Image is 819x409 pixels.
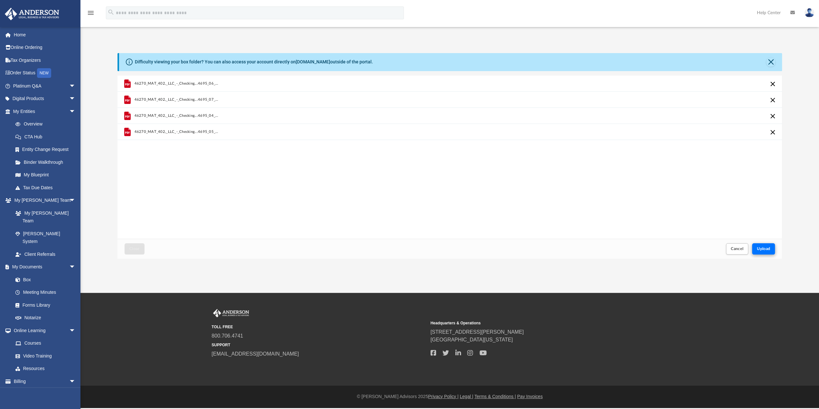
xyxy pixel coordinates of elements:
[69,324,82,337] span: arrow_drop_down
[752,243,775,255] button: Upload
[474,394,516,399] a: Terms & Conditions |
[5,28,85,41] a: Home
[726,243,749,255] button: Cancel
[80,393,819,400] div: © [PERSON_NAME] Advisors 2025
[117,76,782,239] div: grid
[9,143,85,156] a: Entity Change Request
[5,54,85,67] a: Tax Organizers
[9,169,82,181] a: My Blueprint
[212,351,299,357] a: [EMAIL_ADDRESS][DOMAIN_NAME]
[9,337,82,350] a: Courses
[5,105,85,118] a: My Entitiesarrow_drop_down
[9,118,85,131] a: Overview
[135,59,373,65] div: Difficulty viewing your box folder? You can also access your account directly on outside of the p...
[87,12,95,17] a: menu
[769,96,777,104] button: Cancel this upload
[69,261,82,274] span: arrow_drop_down
[134,130,219,134] span: 46270_MAT_402,_LLC_-_Checking...4695_05_2025.pdf
[212,324,426,330] small: TOLL FREE
[9,227,82,248] a: [PERSON_NAME] System
[212,333,243,339] a: 800.706.4741
[69,194,82,207] span: arrow_drop_down
[69,92,82,106] span: arrow_drop_down
[9,311,82,324] a: Notarize
[107,9,115,16] i: search
[9,362,82,375] a: Resources
[9,207,79,227] a: My [PERSON_NAME] Team
[9,299,79,311] a: Forms Library
[9,286,82,299] a: Meeting Minutes
[37,68,51,78] div: NEW
[431,337,513,342] a: [GEOGRAPHIC_DATA][US_STATE]
[69,79,82,93] span: arrow_drop_down
[517,394,543,399] a: Pay Invoices
[9,181,85,194] a: Tax Due Dates
[5,261,82,274] a: My Documentsarrow_drop_down
[9,130,85,143] a: CTA Hub
[5,324,82,337] a: Online Learningarrow_drop_down
[117,76,782,259] div: Upload
[5,67,85,80] a: Order StatusNEW
[9,273,79,286] a: Box
[5,41,85,54] a: Online Ordering
[5,194,82,207] a: My [PERSON_NAME] Teamarrow_drop_down
[9,349,79,362] a: Video Training
[87,9,95,17] i: menu
[212,309,250,317] img: Anderson Advisors Platinum Portal
[731,247,744,251] span: Cancel
[9,156,85,169] a: Binder Walkthrough
[134,81,219,86] span: 46270_MAT_402,_LLC_-_Checking...4695_06_2025.pdf
[212,342,426,348] small: SUPPORT
[296,59,330,64] a: [DOMAIN_NAME]
[805,8,814,17] img: User Pic
[134,114,219,118] span: 46270_MAT_402,_LLC_-_Checking...4695_04_2025.pdf
[769,112,777,120] button: Cancel this upload
[5,375,85,388] a: Billingarrow_drop_down
[428,394,459,399] a: Privacy Policy |
[129,247,140,251] span: Close
[9,248,82,261] a: Client Referrals
[757,247,770,251] span: Upload
[69,105,82,118] span: arrow_drop_down
[125,243,144,255] button: Close
[431,329,524,335] a: [STREET_ADDRESS][PERSON_NAME]
[134,98,219,102] span: 46270_MAT_402,_LLC_-_Checking...4695_07_2025.pdf
[69,375,82,388] span: arrow_drop_down
[766,58,775,67] button: Close
[460,394,473,399] a: Legal |
[769,128,777,136] button: Cancel this upload
[5,92,85,105] a: Digital Productsarrow_drop_down
[769,80,777,88] button: Cancel this upload
[5,79,85,92] a: Platinum Q&Aarrow_drop_down
[3,8,61,20] img: Anderson Advisors Platinum Portal
[431,320,645,326] small: Headquarters & Operations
